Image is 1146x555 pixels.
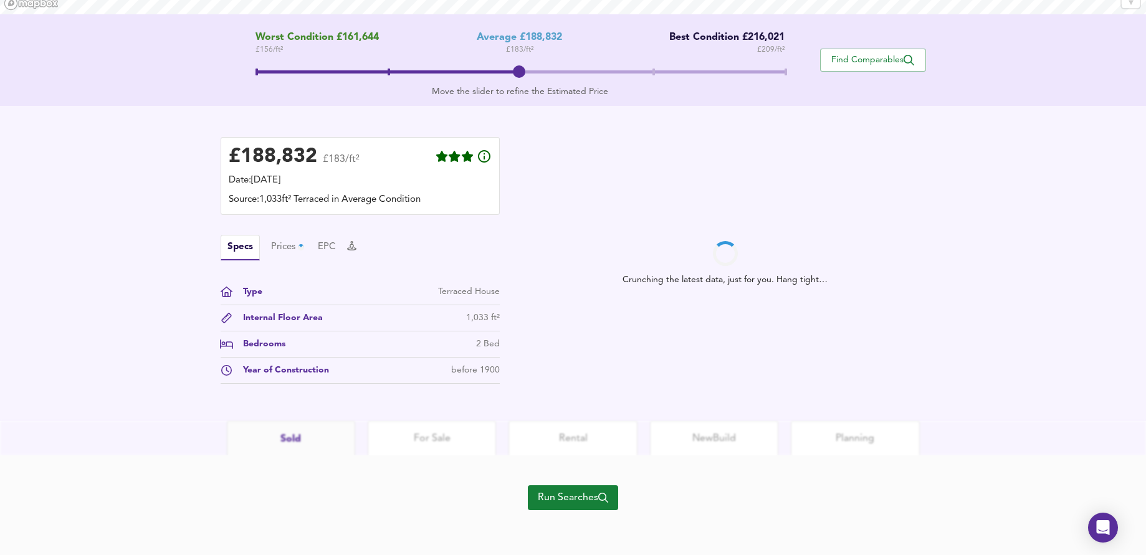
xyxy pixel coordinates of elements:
[255,85,785,98] div: Move the slider to refine the Estimated Price
[229,148,317,166] div: £ 188,832
[757,44,785,56] span: £ 209 / ft²
[820,49,926,72] button: Find Comparables
[271,240,307,254] button: Prices
[476,338,500,351] div: 2 Bed
[1088,513,1118,543] div: Open Intercom Messenger
[506,44,533,56] span: £ 183 / ft²
[477,32,562,44] div: Average £188,832
[221,235,260,260] button: Specs
[538,489,608,506] span: Run Searches
[233,364,329,377] div: Year of Construction
[660,32,785,44] div: Best Condition £216,021
[229,174,492,187] div: Date: [DATE]
[255,44,379,56] span: £ 156 / ft²
[323,154,360,173] span: £183/ft²
[233,285,262,298] div: Type
[528,485,618,510] button: Run Searches
[255,32,379,44] span: Worst Condition £161,644
[451,364,500,377] div: before 1900
[623,266,828,286] span: Crunching the latest data, just for you. Hang tight…
[318,240,336,254] button: EPC
[229,193,492,207] div: Source: 1,033ft² Terraced in Average Condition
[466,311,500,325] div: 1,033 ft²
[233,311,323,325] div: Internal Floor Area
[233,338,285,351] div: Bedrooms
[827,54,919,66] span: Find Comparables
[438,285,500,298] div: Terraced House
